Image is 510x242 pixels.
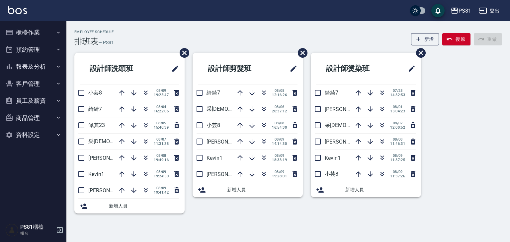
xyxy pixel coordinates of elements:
button: 報表及分析 [3,58,64,75]
span: 15:40:39 [154,125,169,130]
span: 19:25:47 [154,93,169,97]
img: Logo [8,6,27,14]
span: [PERSON_NAME]6 [88,155,131,161]
span: 12:16:26 [272,93,287,97]
button: 登出 [476,5,502,17]
span: 11:46:31 [390,142,405,146]
div: 新增人員 [74,199,185,213]
h3: 排班表 [74,37,98,46]
span: 08/09 [390,170,405,174]
span: 20:37:12 [272,109,287,113]
button: 新增 [411,33,439,45]
span: 新增人員 [345,186,416,193]
span: 修改班表的標題 [404,61,416,77]
button: 櫃檯作業 [3,24,64,41]
span: 08/02 [390,121,405,125]
span: 綺綺7 [88,106,102,112]
span: 19:41:42 [154,190,169,195]
span: 16:22:06 [154,109,169,113]
span: 刪除班表 [293,43,308,63]
span: 采[DEMOGRAPHIC_DATA]2 [207,106,270,112]
span: 08/09 [154,89,169,93]
h2: Employee Schedule [74,30,114,34]
span: 修改班表的標題 [167,61,179,77]
button: 復原 [442,33,470,45]
span: 新增人員 [227,186,297,193]
span: 08/05 [154,121,169,125]
span: 綺綺7 [207,90,220,96]
span: 18:33:19 [272,158,287,162]
button: 商品管理 [3,109,64,127]
span: 07/25 [390,89,405,93]
span: 采[DEMOGRAPHIC_DATA]2 [88,138,151,145]
span: 19:24:50 [154,174,169,178]
span: 08/09 [154,170,169,174]
span: 08/09 [272,170,287,174]
button: 客戶管理 [3,75,64,92]
h2: 設計師洗頭班 [80,57,155,81]
span: 16:54:30 [272,125,287,130]
button: 資料設定 [3,126,64,144]
span: 19:28:01 [272,174,287,178]
button: 員工及薪資 [3,92,64,109]
span: 小芸8 [207,122,220,128]
span: 11:37:26 [390,174,405,178]
span: Kevin1 [325,155,341,161]
span: [PERSON_NAME]6 [207,139,249,145]
span: 15:04:23 [390,109,405,113]
span: 小芸8 [88,90,102,96]
span: 采[DEMOGRAPHIC_DATA]2 [325,122,388,128]
span: 08/08 [272,121,287,125]
span: 佩其23 [88,122,105,128]
span: 08/08 [154,153,169,158]
h6: — PS81 [98,39,114,46]
span: Kevin1 [88,171,104,177]
span: 08/07 [154,137,169,142]
h2: 設計師剪髮班 [198,57,273,81]
p: 櫃台 [20,230,54,236]
span: 08/09 [390,153,405,158]
span: [PERSON_NAME]3 [325,106,368,112]
button: 預約管理 [3,41,64,58]
span: 新增人員 [109,203,179,210]
span: 08/09 [154,186,169,190]
span: 14:32:53 [390,93,405,97]
div: 新增人員 [311,182,421,197]
span: 綺綺7 [325,90,338,96]
button: save [431,4,445,17]
img: Person [5,223,19,237]
span: 刪除班表 [175,43,190,63]
span: 08/09 [272,153,287,158]
h2: 設計師燙染班 [316,57,391,81]
span: 11:37:25 [390,158,405,162]
span: 08/06 [272,105,287,109]
span: 19:49:16 [154,158,169,162]
span: [PERSON_NAME]3 [207,171,249,177]
span: [PERSON_NAME]6 [325,139,368,145]
span: 小芸8 [325,171,338,177]
span: 11:31:38 [154,142,169,146]
span: 08/09 [272,137,287,142]
button: PS81 [448,4,474,18]
div: 新增人員 [193,182,303,197]
div: PS81 [459,7,471,15]
span: [PERSON_NAME]3 [88,187,131,194]
span: Kevin1 [207,155,222,161]
span: 08/08 [390,137,405,142]
span: 08/01 [390,105,405,109]
span: 14:14:30 [272,142,287,146]
span: 08/05 [272,89,287,93]
span: 刪除班表 [411,43,427,63]
span: 修改班表的標題 [286,61,297,77]
span: 08/04 [154,105,169,109]
span: 12:00:52 [390,125,405,130]
h5: PS81櫃檯 [20,224,54,230]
